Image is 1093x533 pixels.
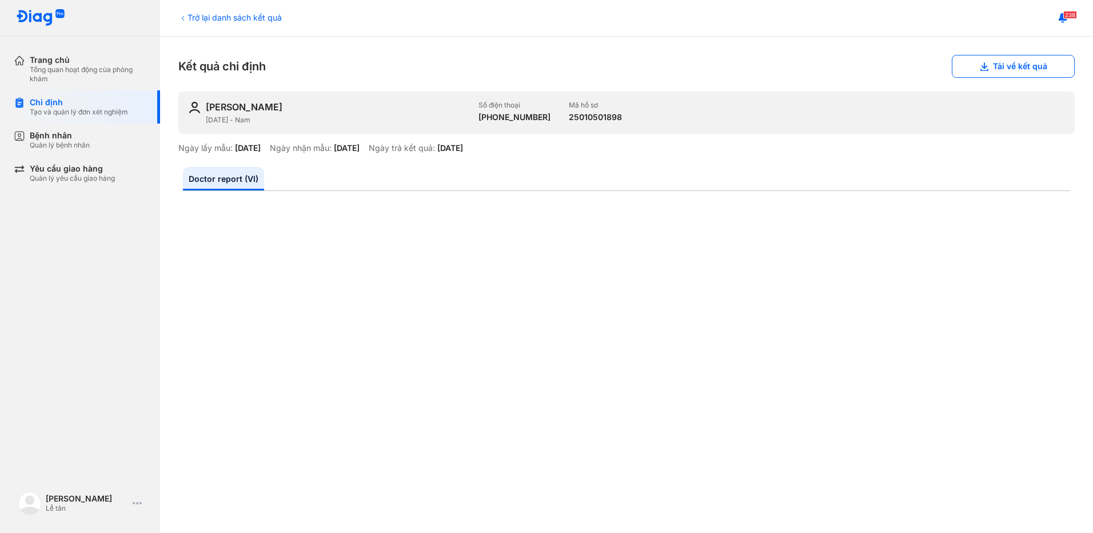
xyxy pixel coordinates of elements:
div: Số điện thoại [478,101,551,110]
div: Ngày nhận mẫu: [270,143,332,153]
div: [DATE] - Nam [206,116,469,125]
div: [DATE] [235,143,261,153]
button: Tải về kết quả [952,55,1075,78]
div: Ngày trả kết quả: [369,143,435,153]
div: [PERSON_NAME] [206,101,282,113]
div: Mã hồ sơ [569,101,622,110]
div: [DATE] [437,143,463,153]
div: Bệnh nhân [30,130,90,141]
div: Chỉ định [30,97,128,108]
div: Quản lý yêu cầu giao hàng [30,174,115,183]
img: user-icon [188,101,201,114]
div: Trang chủ [30,55,146,65]
div: [PERSON_NAME] [46,494,128,504]
div: [PHONE_NUMBER] [478,112,551,122]
div: [DATE] [334,143,360,153]
img: logo [18,492,41,515]
div: Lễ tân [46,504,128,513]
span: 238 [1063,11,1077,19]
div: Ngày lấy mẫu: [178,143,233,153]
div: 25010501898 [569,112,622,122]
div: Trở lại danh sách kết quả [178,11,282,23]
img: logo [16,9,65,27]
div: Tạo và quản lý đơn xét nghiệm [30,108,128,117]
div: Quản lý bệnh nhân [30,141,90,150]
a: Doctor report (VI) [183,167,264,190]
div: Tổng quan hoạt động của phòng khám [30,65,146,83]
div: Kết quả chỉ định [178,55,1075,78]
div: Yêu cầu giao hàng [30,164,115,174]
